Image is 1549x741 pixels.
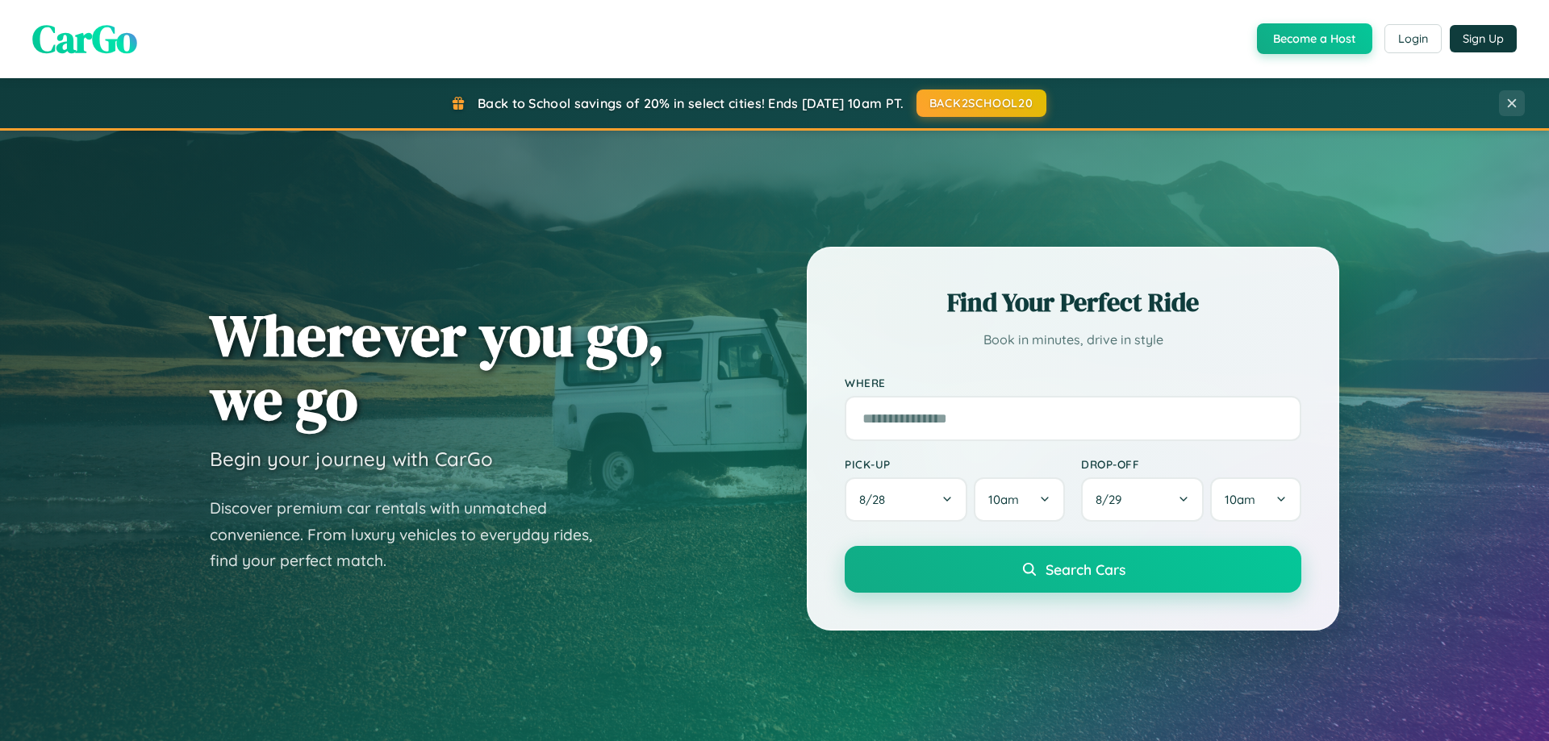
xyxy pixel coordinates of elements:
p: Discover premium car rentals with unmatched convenience. From luxury vehicles to everyday rides, ... [210,495,613,574]
button: BACK2SCHOOL20 [916,90,1046,117]
button: Sign Up [1450,25,1517,52]
span: Search Cars [1046,560,1125,578]
span: 10am [1225,492,1255,507]
h2: Find Your Perfect Ride [845,285,1301,320]
button: Login [1384,24,1442,53]
button: 8/29 [1081,477,1204,522]
button: 10am [1210,477,1301,522]
button: Become a Host [1257,23,1372,54]
p: Book in minutes, drive in style [845,328,1301,352]
button: 8/28 [845,477,967,522]
label: Pick-up [845,457,1065,471]
button: Search Cars [845,546,1301,593]
span: CarGo [32,12,137,65]
span: Back to School savings of 20% in select cities! Ends [DATE] 10am PT. [478,95,904,111]
span: 8 / 28 [859,492,893,507]
span: 8 / 29 [1096,492,1129,507]
h3: Begin your journey with CarGo [210,447,493,471]
h1: Wherever you go, we go [210,303,665,431]
label: Where [845,376,1301,389]
label: Drop-off [1081,457,1301,471]
span: 10am [988,492,1019,507]
button: 10am [974,477,1065,522]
